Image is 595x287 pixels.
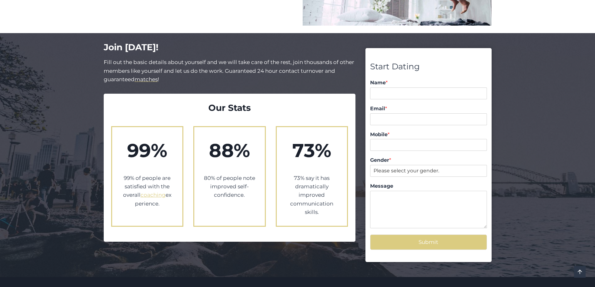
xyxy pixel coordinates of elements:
[141,192,166,198] a: coaching
[111,101,348,114] h2: Our Stats
[370,235,487,250] button: Submit
[121,174,173,208] p: 99% of people are satisfied with the overall experience.
[204,174,255,200] p: 80% of people note improved self-confidence.
[370,183,487,190] label: Message
[135,76,158,82] a: matches
[370,60,487,73] div: Start Dating
[104,41,356,54] h2: Join [DATE]!
[370,157,487,164] label: Gender
[574,266,586,278] a: Scroll to top
[204,136,255,165] h2: 88%
[286,136,338,165] h2: 73%
[370,131,487,138] label: Mobile
[104,58,356,84] p: Fill out the basic details about yourself and we will take care of the rest, join thousands of ot...
[121,136,173,165] h1: 99%
[370,106,487,112] label: Email
[370,139,487,151] input: Mobile
[370,80,487,86] label: Name
[286,174,338,216] p: 73% say it has dramatically improved communication skills.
